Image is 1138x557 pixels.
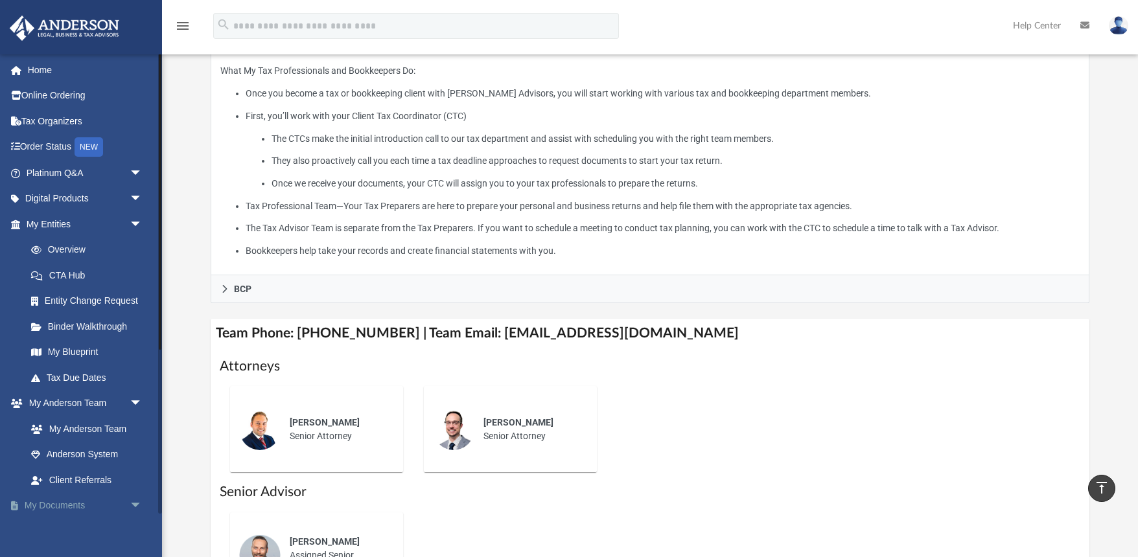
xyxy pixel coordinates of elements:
[272,176,1080,192] li: Once we receive your documents, your CTC will assign you to your tax professionals to prepare the...
[18,237,162,263] a: Overview
[18,442,156,468] a: Anderson System
[290,417,360,427] span: [PERSON_NAME]
[9,57,162,83] a: Home
[234,284,251,293] span: BCP
[246,108,1079,192] li: First, you’ll work with your Client Tax Coordinator (CTC)
[272,131,1080,147] li: The CTCs make the initial introduction call to our tax department and assist with scheduling you ...
[474,407,588,452] div: Senior Attorney
[18,416,149,442] a: My Anderson Team
[130,391,156,417] span: arrow_drop_down
[220,63,1079,258] p: What My Tax Professionals and Bookkeepers Do:
[9,211,162,237] a: My Entitiesarrow_drop_down
[433,409,474,450] img: thumbnail
[290,536,360,547] span: [PERSON_NAME]
[246,220,1079,236] li: The Tax Advisor Team is separate from the Tax Preparers. If you want to schedule a meeting to con...
[18,262,162,288] a: CTA Hub
[1088,475,1115,502] a: vertical_align_top
[18,365,162,391] a: Tax Due Dates
[75,137,103,157] div: NEW
[175,18,191,34] i: menu
[9,108,162,134] a: Tax Organizers
[18,288,162,314] a: Entity Change Request
[18,467,156,493] a: Client Referrals
[220,483,1080,501] h1: Senior Advisor
[246,198,1079,214] li: Tax Professional Team—Your Tax Preparers are here to prepare your personal and business returns a...
[272,153,1080,169] li: They also proactively call you each time a tax deadline approaches to request documents to start ...
[483,417,553,427] span: [PERSON_NAME]
[130,186,156,212] span: arrow_drop_down
[211,275,1089,303] a: BCP
[1109,16,1128,35] img: User Pic
[1094,480,1109,495] i: vertical_align_top
[239,409,281,450] img: thumbnail
[246,243,1079,259] li: Bookkeepers help take your records and create financial statements with you.
[211,54,1089,275] div: Tax & Bookkeeping
[246,85,1079,102] li: Once you become a tax or bookkeeping client with [PERSON_NAME] Advisors, you will start working w...
[130,493,156,519] span: arrow_drop_down
[130,160,156,187] span: arrow_drop_down
[175,25,191,34] a: menu
[211,319,1089,348] h4: Team Phone: [PHONE_NUMBER] | Team Email: [EMAIL_ADDRESS][DOMAIN_NAME]
[130,211,156,238] span: arrow_drop_down
[281,407,394,452] div: Senior Attorney
[220,357,1080,376] h1: Attorneys
[18,339,156,365] a: My Blueprint
[9,186,162,212] a: Digital Productsarrow_drop_down
[9,83,162,109] a: Online Ordering
[9,160,162,186] a: Platinum Q&Aarrow_drop_down
[9,493,162,519] a: My Documentsarrow_drop_down
[6,16,123,41] img: Anderson Advisors Platinum Portal
[18,313,162,339] a: Binder Walkthrough
[216,17,231,32] i: search
[9,391,156,416] a: My Anderson Teamarrow_drop_down
[9,134,162,161] a: Order StatusNEW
